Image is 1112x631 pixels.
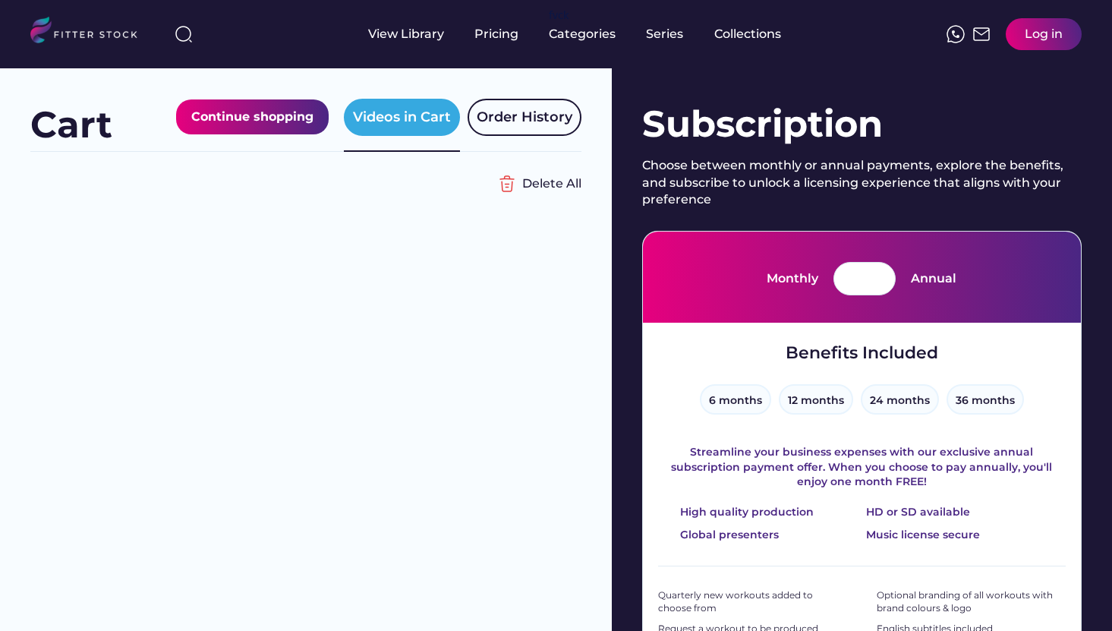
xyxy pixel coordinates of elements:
[877,589,1066,615] div: Optional branding of all workouts with brand colours & logo
[767,270,818,287] div: Monthly
[30,17,150,48] img: LOGO.svg
[1025,26,1063,43] div: Log in
[947,384,1024,415] button: 36 months
[779,384,853,415] button: 12 months
[474,26,518,43] div: Pricing
[700,384,771,415] button: 6 months
[947,25,965,43] img: meteor-icons_whatsapp%20%281%29.svg
[786,342,938,365] div: Benefits Included
[972,25,991,43] img: Frame%2051.svg
[191,107,313,127] div: Continue shopping
[642,99,1082,150] div: Subscription
[658,589,847,615] div: Quarterly new workouts added to choose from
[477,108,572,127] div: Order History
[642,157,1075,208] div: Choose between monthly or annual payments, explore the benefits, and subscribe to unlock a licens...
[844,532,855,538] img: yH5BAEAAAAALAAAAAABAAEAAAIBRAA7
[175,25,193,43] img: search-normal%203.svg
[680,528,779,543] div: Global presenters
[646,26,684,43] div: Series
[353,108,451,127] div: Videos in Cart
[866,505,970,520] div: HD or SD available
[911,270,956,287] div: Annual
[680,505,814,520] div: High quality production
[658,445,1066,490] div: Streamline your business expenses with our exclusive annual subscription payment offer. When you ...
[658,509,669,516] img: yH5BAEAAAAALAAAAAABAAEAAAIBRAA7
[861,384,939,415] button: 24 months
[866,528,980,543] div: Music license secure
[549,26,616,43] div: Categories
[522,175,581,192] div: Delete All
[844,509,855,516] img: yH5BAEAAAAALAAAAAABAAEAAAIBRAA7
[492,169,522,199] img: Group%201000002356%20%282%29.svg
[714,26,781,43] div: Collections
[30,99,112,150] div: Cart
[658,532,669,538] img: yH5BAEAAAAALAAAAAABAAEAAAIBRAA7
[368,26,444,43] div: View Library
[549,8,569,23] div: fvck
